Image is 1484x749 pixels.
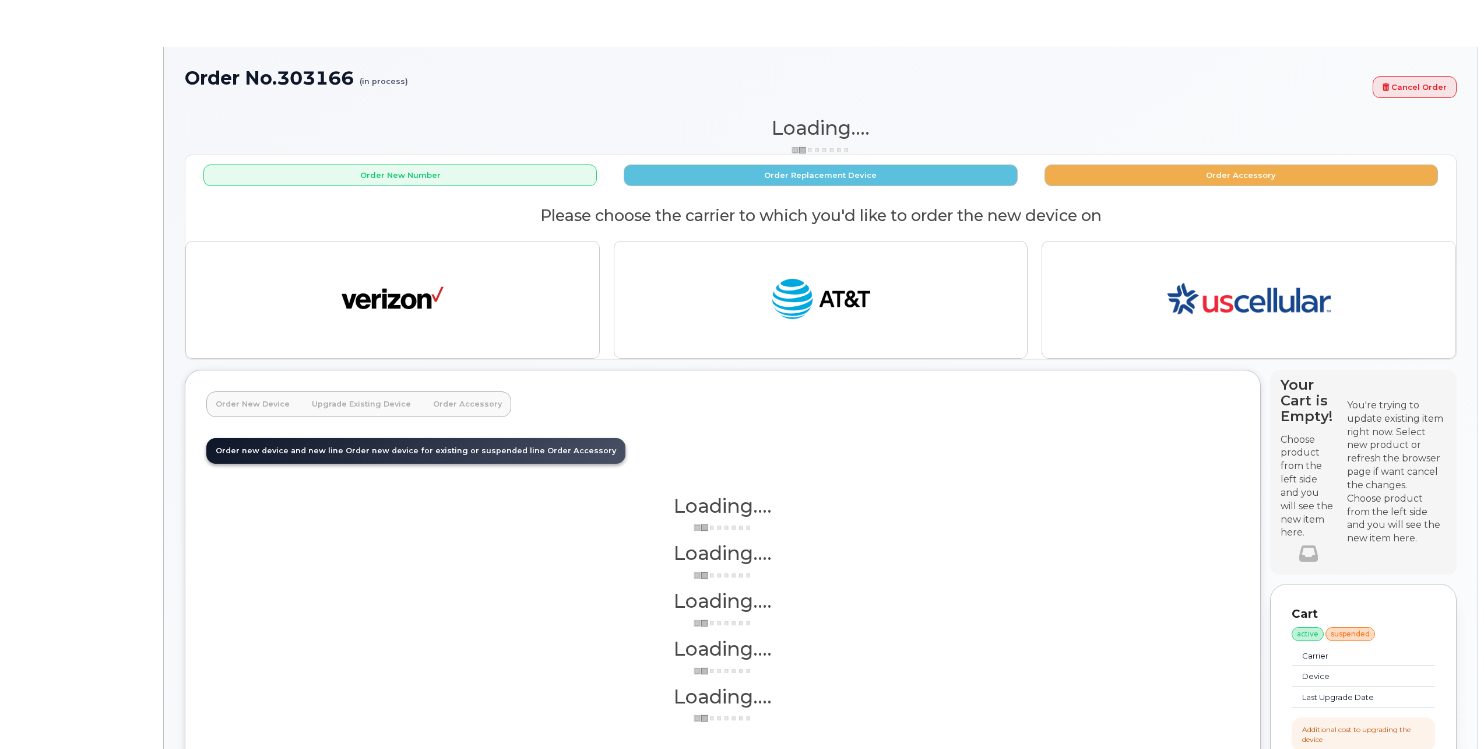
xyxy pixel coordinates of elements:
[360,68,408,86] small: (in process)
[424,391,511,417] a: Order Accessory
[1347,492,1446,545] div: Choose product from the left side and you will see the new item here.
[1292,605,1435,622] p: Cart
[694,523,752,532] img: ajax-loader-3a6953c30dc77f0bf724df975f13086db4f4c1262e45940f03d1251963f1bf2e.gif
[1292,627,1324,641] div: active
[770,274,872,326] img: at_t-fb3d24644a45acc70fc72cc47ce214d34099dfd970ee3ae2334e4251f9d920fd.png
[624,164,1017,186] button: Order Replacement Device
[1281,377,1337,424] h4: Your Cart is Empty!
[206,686,1239,707] h1: Loading....
[185,117,1457,138] h1: Loading....
[206,638,1239,659] h1: Loading....
[185,207,1456,225] h2: Please choose the carrier to which you'd like to order the new device on
[1325,627,1375,641] div: suspended
[203,164,597,186] button: Order New Number
[792,146,850,155] img: ajax-loader-3a6953c30dc77f0bf724df975f13086db4f4c1262e45940f03d1251963f1bf2e.gif
[1347,399,1446,492] div: You're trying to update existing item right now. Select new product or refresh the browser page i...
[1292,666,1409,687] td: Device
[1302,724,1425,744] div: Additional cost to upgrading the device
[185,68,1367,88] h1: Order No.303166
[1167,251,1331,349] img: us-53c3169632288c49726f5d6ca51166ebf3163dd413c8a1bd00aedf0ff3a7123e.png
[1045,164,1438,186] button: Order Accessory
[694,571,752,580] img: ajax-loader-3a6953c30dc77f0bf724df975f13086db4f4c1262e45940f03d1251963f1bf2e.gif
[206,542,1239,563] h1: Loading....
[1373,76,1457,98] a: Cancel Order
[1292,687,1409,708] td: Last Upgrade Date
[303,391,420,417] a: Upgrade Existing Device
[342,274,444,326] img: verizon-ab2890fd1dd4a6c9cf5f392cd2db4626a3dae38ee8226e09bcb5c993c4c79f81.png
[694,667,752,675] img: ajax-loader-3a6953c30dc77f0bf724df975f13086db4f4c1262e45940f03d1251963f1bf2e.gif
[1281,433,1337,540] p: Choose product from the left side and you will see the new item here.
[206,590,1239,611] h1: Loading....
[1292,646,1409,667] td: Carrier
[694,714,752,723] img: ajax-loader-3a6953c30dc77f0bf724df975f13086db4f4c1262e45940f03d1251963f1bf2e.gif
[547,446,616,455] span: Order Accessory
[206,391,299,417] a: Order New Device
[216,446,343,455] span: Order new device and new line
[694,619,752,628] img: ajax-loader-3a6953c30dc77f0bf724df975f13086db4f4c1262e45940f03d1251963f1bf2e.gif
[346,446,545,455] span: Order new device for existing or suspended line
[206,495,1239,516] h1: Loading....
